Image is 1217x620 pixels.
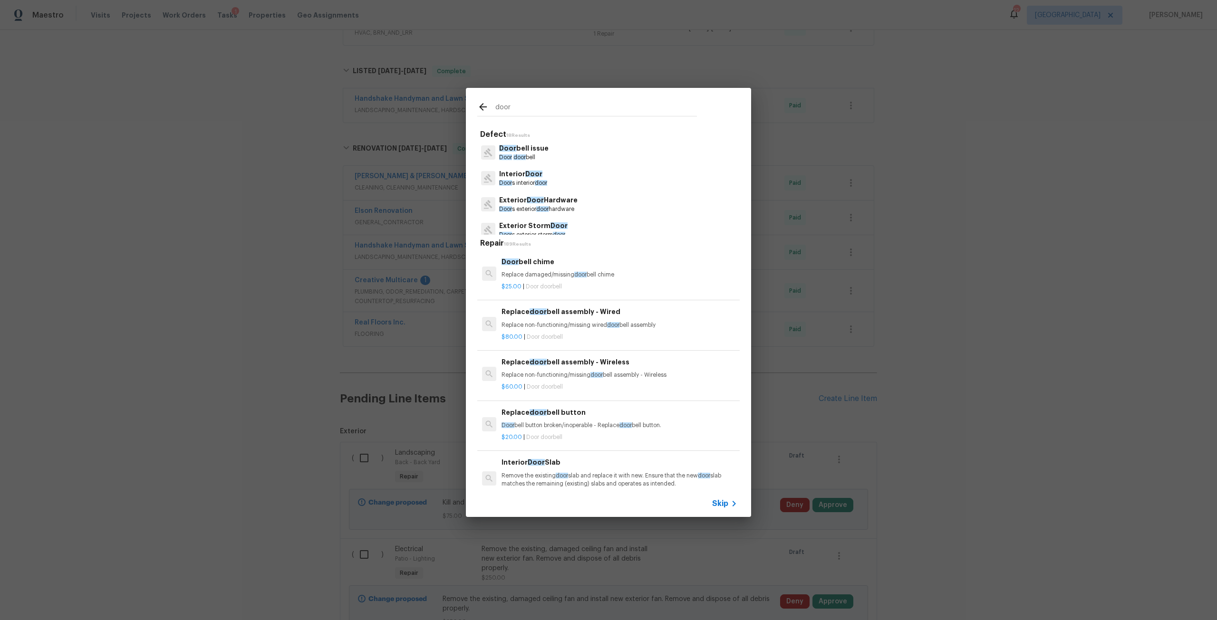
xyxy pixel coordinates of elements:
p: Replace non-functioning/missing bell assembly - Wireless [502,371,737,379]
span: 18 Results [506,133,530,138]
p: Remove the existing slab and replace it with new. Ensure that the new slab matches the remaining ... [502,472,737,488]
span: Door [502,258,519,265]
span: door [607,322,619,328]
span: door [698,473,710,478]
span: Door [502,422,514,428]
span: Door doorbell [527,334,563,340]
span: door [536,206,549,212]
p: Exterior Storm [499,221,568,231]
span: door [535,180,547,186]
input: Search issues or repairs [495,102,697,116]
h6: Replace bell assembly - Wireless [502,357,737,367]
p: Replace damaged/missing bell chime [502,271,737,279]
span: Door doorbell [526,434,562,440]
h5: Defect [480,130,740,140]
p: bell [499,153,549,162]
span: Door doorbell [527,384,563,390]
span: door [530,308,547,315]
span: $20.00 [502,434,522,440]
span: Door [499,145,516,152]
h6: Replace bell button [502,407,737,418]
span: Skip [712,499,728,508]
p: s exterior hardware [499,205,578,213]
p: Interior [499,169,547,179]
h6: bell chime [502,257,737,267]
p: s exterior storm [499,231,568,239]
p: Exterior Hardware [499,195,578,205]
h6: Replace bell assembly - Wired [502,306,737,317]
span: Door [551,222,568,229]
span: door [530,359,547,365]
p: | [502,333,737,341]
h6: Interior Slab [502,457,737,467]
span: Door [499,180,512,186]
span: $60.00 [502,384,522,390]
p: Replace non-functioning/missing wired bell assembly [502,321,737,329]
span: door [553,232,565,238]
p: | [502,383,737,391]
p: bell button broken/inoperable - Replace bell button. [502,421,737,429]
span: Door [527,197,544,203]
span: door [556,473,568,478]
span: door [619,422,632,428]
span: Door [525,171,542,177]
span: door [574,272,587,277]
span: Door [528,459,545,466]
span: Door [499,206,512,212]
span: door [530,409,547,416]
p: bell issue [499,143,549,153]
p: | [502,433,737,441]
span: door [590,372,603,378]
span: Door [499,232,512,238]
p: s interior [499,179,547,187]
span: 189 Results [504,242,531,247]
span: Door doorbell [526,284,562,289]
span: $25.00 [502,284,522,289]
h5: Repair [480,238,740,248]
span: $80.00 [502,334,522,340]
p: | [502,283,737,291]
span: Door [499,154,512,160]
span: door [513,154,526,160]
